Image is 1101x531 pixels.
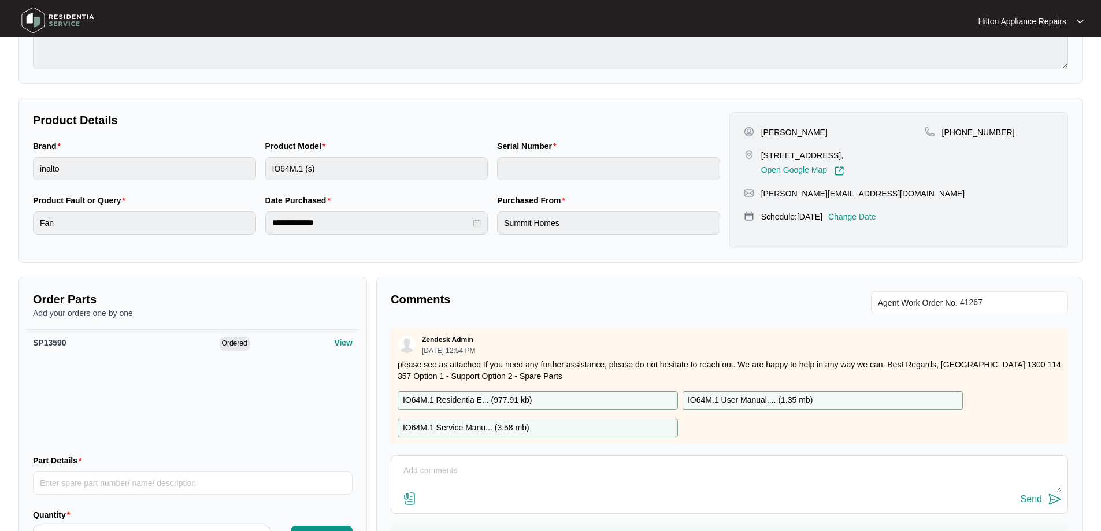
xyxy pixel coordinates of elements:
p: Order Parts [33,291,353,307]
p: Product Details [33,112,720,128]
p: [PERSON_NAME] [761,127,828,138]
p: [PERSON_NAME][EMAIL_ADDRESS][DOMAIN_NAME] [761,188,965,199]
p: IO64M.1 Residentia E... ( 977.91 kb ) [403,394,532,407]
label: Purchased From [497,195,570,206]
label: Serial Number [497,140,561,152]
p: IO64M.1 Service Manu... ( 3.58 mb ) [403,422,529,435]
img: user.svg [398,336,416,353]
span: SP13590 [33,338,66,347]
p: Add your orders one by one [33,307,353,319]
input: Serial Number [497,157,720,180]
p: [DATE] 12:54 PM [422,347,475,354]
a: Open Google Map [761,166,844,176]
p: Change Date [828,211,876,222]
input: Date Purchased [272,217,471,229]
p: IO64M.1 User Manual.... ( 1.35 mb ) [688,394,813,407]
button: Send [1021,492,1062,507]
input: Product Fault or Query [33,211,256,235]
img: map-pin [744,211,754,221]
img: file-attachment-doc.svg [403,492,417,506]
p: [STREET_ADDRESS], [761,150,844,161]
input: Part Details [33,471,353,495]
label: Quantity [33,509,75,521]
label: Part Details [33,455,87,466]
p: Comments [391,291,721,307]
img: map-pin [925,127,935,137]
input: Purchased From [497,211,720,235]
input: Brand [33,157,256,180]
label: Product Fault or Query [33,195,130,206]
p: Zendesk Admin [422,335,473,344]
img: dropdown arrow [1077,18,1084,24]
p: Hilton Appliance Repairs [978,16,1066,27]
label: Product Model [265,140,331,152]
span: [PHONE_NUMBER] [942,128,1015,137]
p: View [334,337,353,348]
p: please see as attached If you need any further assistance, please do not hesitate to reach out. W... [398,359,1061,382]
label: Brand [33,140,65,152]
img: residentia service logo [17,3,98,38]
div: Send [1021,494,1042,504]
img: map-pin [744,188,754,198]
img: map-pin [744,150,754,160]
input: Product Model [265,157,488,180]
span: Agent Work Order No. [878,296,958,310]
img: user-pin [744,127,754,137]
label: Date Purchased [265,195,335,206]
img: send-icon.svg [1048,492,1062,506]
p: Schedule: [DATE] [761,211,822,222]
img: Link-External [834,166,844,176]
input: Add Agent Work Order No. [960,296,1061,310]
span: Ordered [220,337,250,351]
